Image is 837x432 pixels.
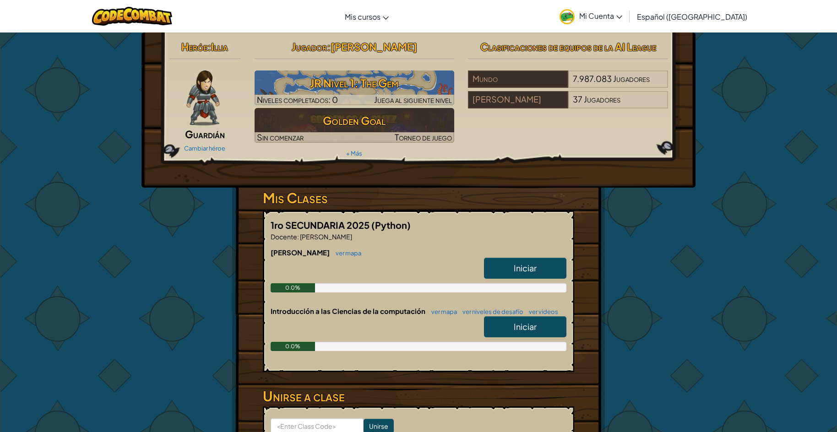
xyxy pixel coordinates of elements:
[271,307,427,315] span: Introducción a las Ciencias de la computación
[458,308,523,315] a: ver niveles de desafío
[184,145,225,152] a: Cambiar héroe
[514,321,537,332] span: Iniciar
[579,11,622,21] span: Mi Cuenta
[395,132,452,142] span: Torneo de juego
[292,40,327,53] span: Jugador
[371,219,411,231] span: (Python)
[573,73,612,84] span: 7.987.083
[255,110,455,131] h3: Golden Goal
[331,40,417,53] span: [PERSON_NAME]
[185,128,225,140] span: Guardián
[613,73,650,84] span: Jugadores
[637,12,747,22] span: Español ([GEOGRAPHIC_DATA])
[299,232,352,241] span: [PERSON_NAME]
[181,40,207,53] span: Heróe
[514,263,537,273] span: Iniciar
[263,188,574,208] h3: Mis Clases
[327,40,331,53] span: :
[271,232,297,241] span: Docente
[263,386,574,406] h3: Unirse a clase
[255,108,455,143] img: Golden Goal
[186,70,220,125] img: guardian-pose.png
[468,100,668,110] a: [PERSON_NAME]37Jugadores
[255,70,455,105] a: Juega al siguiente nivel
[468,91,568,108] div: [PERSON_NAME]
[573,94,582,104] span: 37
[345,12,380,22] span: Mis cursos
[257,132,304,142] span: Sin comenzar
[560,9,575,24] img: avatar
[255,73,455,93] h3: JR Nivel 1: The Gem
[271,283,315,292] div: 0.0%
[555,2,627,31] a: Mi Cuenta
[340,4,393,29] a: Mis cursos
[427,308,457,315] a: ver mapa
[468,70,568,88] div: Mundo
[255,108,455,143] a: Golden GoalSin comenzarTorneo de juego
[92,7,172,26] img: CodeCombat logo
[632,4,752,29] a: Español ([GEOGRAPHIC_DATA])
[480,40,656,53] span: Clasificaciones de equipos de la AI League
[346,150,362,157] a: + Más
[297,232,299,241] span: :
[468,79,668,90] a: Mundo7.987.083Jugadores
[524,308,558,315] a: ver videos
[584,94,620,104] span: Jugadores
[271,248,331,257] span: [PERSON_NAME]
[257,94,338,105] span: Niveles completados: 0
[374,94,452,105] span: Juega al siguiente nivel
[211,40,228,53] span: Illia
[271,342,315,351] div: 0.0%
[331,249,361,257] a: ver mapa
[255,70,455,105] img: JR Nivel 1: The Gem
[207,40,211,53] span: :
[271,219,371,231] span: 1ro SECUNDARIA 2025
